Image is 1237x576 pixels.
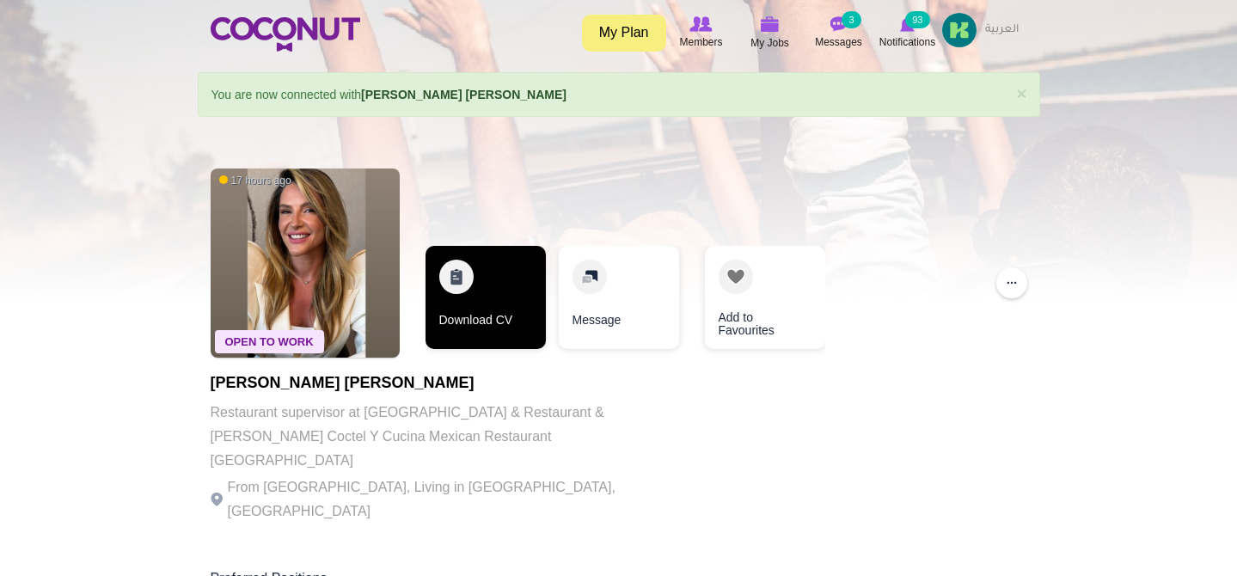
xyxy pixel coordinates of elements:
a: Notifications Notifications 93 [873,13,942,52]
a: Download CV [426,246,546,349]
p: From [GEOGRAPHIC_DATA], Living in [GEOGRAPHIC_DATA], [GEOGRAPHIC_DATA] [211,475,683,524]
img: Notifications [900,16,915,32]
a: My Jobs My Jobs [736,13,805,53]
small: 3 [842,11,860,28]
div: You are now connected with [198,72,1040,117]
small: 93 [905,11,929,28]
div: 1 / 3 [426,246,546,358]
a: [PERSON_NAME] [PERSON_NAME] [361,88,566,101]
span: My Jobs [750,34,789,52]
a: Browse Members Members [667,13,736,52]
a: Message [559,246,679,349]
span: Notifications [879,34,935,51]
img: My Jobs [761,16,780,32]
span: Members [679,34,722,51]
h1: [PERSON_NAME] [PERSON_NAME] [211,375,683,392]
a: Add to Favourites [705,246,825,349]
img: Browse Members [689,16,712,32]
span: 17 hours ago [219,174,291,188]
span: Messages [815,34,862,51]
button: ... [996,267,1027,298]
a: My Plan [582,15,666,52]
div: 2 / 3 [559,246,679,358]
a: العربية [977,13,1027,47]
img: Home [211,17,360,52]
div: 3 / 3 [692,246,812,358]
span: Open To Work [215,330,324,353]
img: Messages [830,16,848,32]
p: Restaurant supervisor at [GEOGRAPHIC_DATA] & Restaurant & [PERSON_NAME] Coctel Y Cucina Mexican R... [211,401,683,473]
a: Messages Messages 3 [805,13,873,52]
a: × [1016,84,1026,102]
